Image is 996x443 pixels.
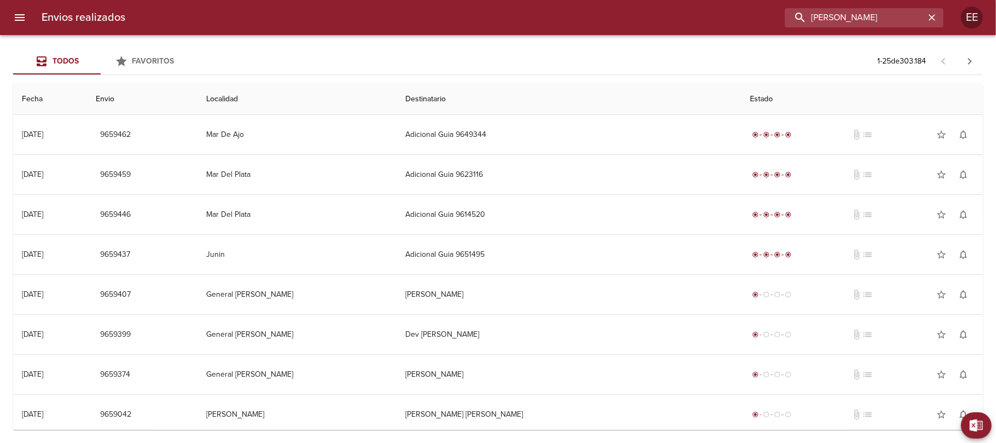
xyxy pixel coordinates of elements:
td: Dev [PERSON_NAME] [397,315,741,354]
div: [DATE] [22,370,43,379]
span: star_border [936,169,947,180]
span: No tiene pedido asociado [862,209,873,220]
div: [DATE] [22,410,43,419]
button: 9659399 [96,325,135,345]
td: [PERSON_NAME] [197,395,397,434]
span: Pagina siguiente [957,48,983,74]
div: [DATE] [22,130,43,139]
span: No tiene pedido asociado [862,289,873,300]
span: radio_button_unchecked [763,411,770,418]
td: [PERSON_NAME] [397,355,741,394]
span: No tiene documentos adjuntos [851,249,862,260]
span: radio_button_checked [785,171,791,178]
span: radio_button_unchecked [774,411,781,418]
span: 9659462 [100,128,131,142]
button: Agregar a favoritos [930,244,952,266]
div: Entregado [750,169,794,180]
span: No tiene pedido asociado [862,369,873,380]
span: No tiene pedido asociado [862,129,873,140]
span: radio_button_checked [774,131,781,138]
span: radio_button_checked [752,331,759,338]
p: 1 - 25 de 303.184 [877,56,926,67]
span: No tiene documentos adjuntos [851,329,862,340]
div: [DATE] [22,250,43,259]
td: Adicional Guia 9649344 [397,115,741,154]
span: radio_button_unchecked [785,371,791,378]
span: star_border [936,209,947,220]
span: star_border [936,329,947,340]
div: Generado [750,289,794,300]
span: radio_button_checked [785,131,791,138]
span: Pagina anterior [930,55,957,66]
span: star_border [936,369,947,380]
span: radio_button_unchecked [774,371,781,378]
button: Activar notificaciones [952,204,974,226]
div: EE [961,7,983,28]
button: Activar notificaciones [952,324,974,346]
td: [PERSON_NAME] [PERSON_NAME] [397,395,741,434]
span: radio_button_checked [774,251,781,258]
span: radio_button_unchecked [785,411,791,418]
button: 9659462 [96,125,135,145]
div: [DATE] [22,210,43,219]
span: No tiene documentos adjuntos [851,169,862,180]
div: Entregado [750,249,794,260]
td: Mar Del Plata [197,155,397,194]
button: Activar notificaciones [952,404,974,425]
span: star_border [936,129,947,140]
span: radio_button_unchecked [763,371,770,378]
button: Agregar a favoritos [930,124,952,146]
span: 9659446 [100,208,131,222]
button: Activar notificaciones [952,364,974,386]
button: Activar notificaciones [952,284,974,306]
th: Envio [87,84,197,115]
button: 9659374 [96,365,135,385]
input: buscar [785,8,925,27]
button: Agregar a favoritos [930,204,952,226]
span: radio_button_unchecked [763,331,770,338]
span: notifications_none [958,409,969,420]
span: Todos [53,56,79,66]
span: notifications_none [958,289,969,300]
span: No tiene documentos adjuntos [851,289,862,300]
span: 9659437 [100,248,130,262]
button: 9659446 [96,205,135,225]
span: No tiene pedido asociado [862,249,873,260]
td: Adicional Guia 9651495 [397,235,741,274]
div: Entregado [750,129,794,140]
button: 9659042 [96,405,136,425]
span: notifications_none [958,129,969,140]
td: Mar De Ajo [197,115,397,154]
span: radio_button_unchecked [763,291,770,298]
th: Estado [741,84,983,115]
span: radio_button_checked [763,171,770,178]
div: Tabs Envios [13,48,188,74]
span: radio_button_checked [752,251,759,258]
span: radio_button_checked [763,131,770,138]
button: Agregar a favoritos [930,164,952,186]
span: radio_button_checked [752,131,759,138]
button: 9659437 [96,245,135,265]
span: radio_button_checked [774,211,781,218]
span: notifications_none [958,209,969,220]
div: Abrir información de usuario [961,7,983,28]
span: radio_button_checked [785,211,791,218]
span: No tiene pedido asociado [862,409,873,420]
div: Generado [750,409,794,420]
span: No tiene pedido asociado [862,169,873,180]
span: 9659374 [100,368,130,382]
span: notifications_none [958,329,969,340]
td: General [PERSON_NAME] [197,315,397,354]
button: 9659459 [96,165,135,185]
span: radio_button_checked [763,211,770,218]
div: Generado [750,329,794,340]
span: 9659042 [100,408,131,422]
div: Generado [750,369,794,380]
span: radio_button_checked [752,211,759,218]
div: [DATE] [22,330,43,339]
span: 9659399 [100,328,131,342]
td: Mar Del Plata [197,195,397,234]
span: notifications_none [958,369,969,380]
span: star_border [936,409,947,420]
button: Exportar Excel [961,412,992,439]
